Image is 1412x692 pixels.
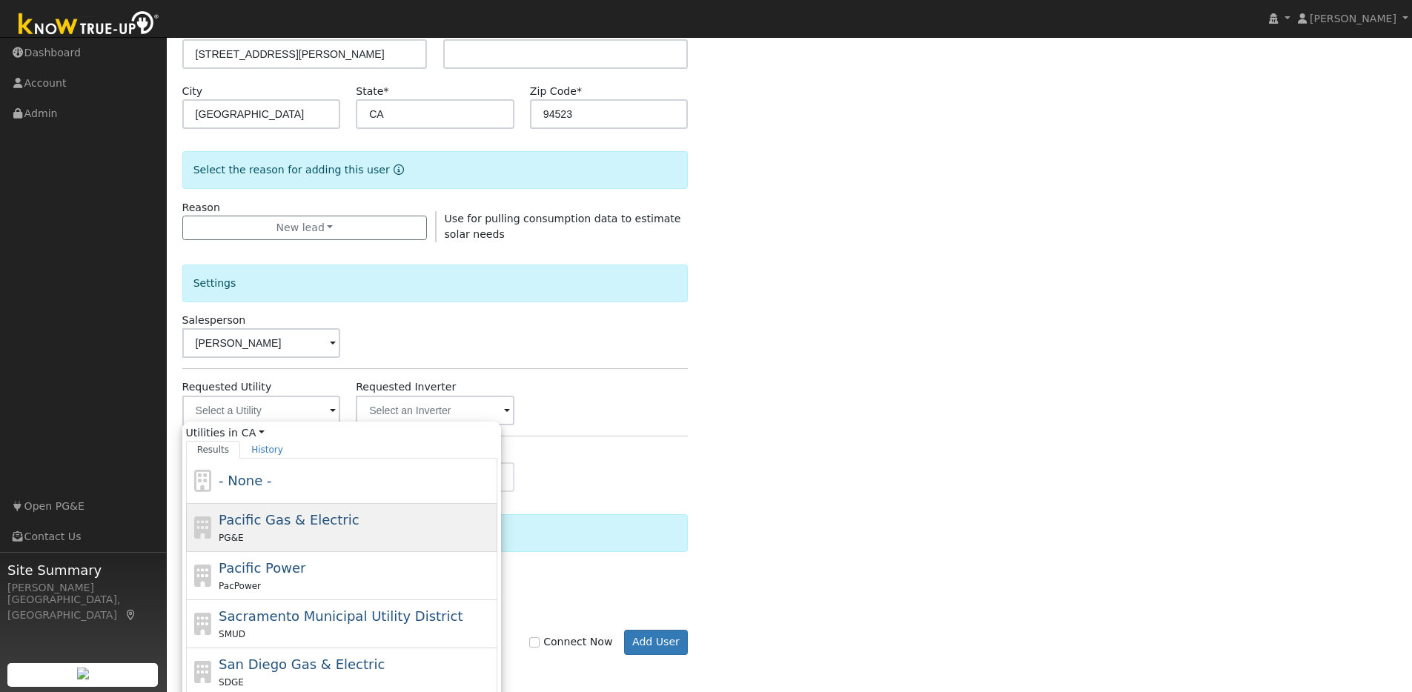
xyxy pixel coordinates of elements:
[182,313,246,328] label: Salesperson
[529,637,540,648] input: Connect Now
[7,580,159,596] div: [PERSON_NAME]
[356,379,456,395] label: Requested Inverter
[182,379,272,395] label: Requested Utility
[186,441,241,459] a: Results
[219,608,463,624] span: Sacramento Municipal Utility District
[219,656,385,672] span: San Diego Gas & Electric
[182,216,428,241] button: New lead
[390,164,404,176] a: Reason for new user
[242,425,265,441] a: CA
[7,560,159,580] span: Site Summary
[182,396,341,425] input: Select a Utility
[7,592,159,623] div: [GEOGRAPHIC_DATA], [GEOGRAPHIC_DATA]
[356,84,388,99] label: State
[383,85,388,97] span: Required
[445,213,681,240] span: Use for pulling consumption data to estimate solar needs
[11,8,167,41] img: Know True-Up
[529,634,612,650] label: Connect Now
[219,560,305,576] span: Pacific Power
[219,533,243,543] span: PG&E
[1310,13,1396,24] span: [PERSON_NAME]
[219,677,244,688] span: SDGE
[219,581,261,591] span: PacPower
[182,328,341,358] input: Select a User
[624,630,689,655] button: Add User
[182,200,220,216] label: Reason
[125,609,138,621] a: Map
[182,151,689,189] div: Select the reason for adding this user
[240,441,294,459] a: History
[77,668,89,679] img: retrieve
[219,473,271,488] span: - None -
[530,84,582,99] label: Zip Code
[186,425,497,441] span: Utilities in
[219,512,359,528] span: Pacific Gas & Electric
[182,84,203,99] label: City
[219,629,245,639] span: SMUD
[577,85,582,97] span: Required
[182,265,689,302] div: Settings
[356,396,514,425] input: Select an Inverter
